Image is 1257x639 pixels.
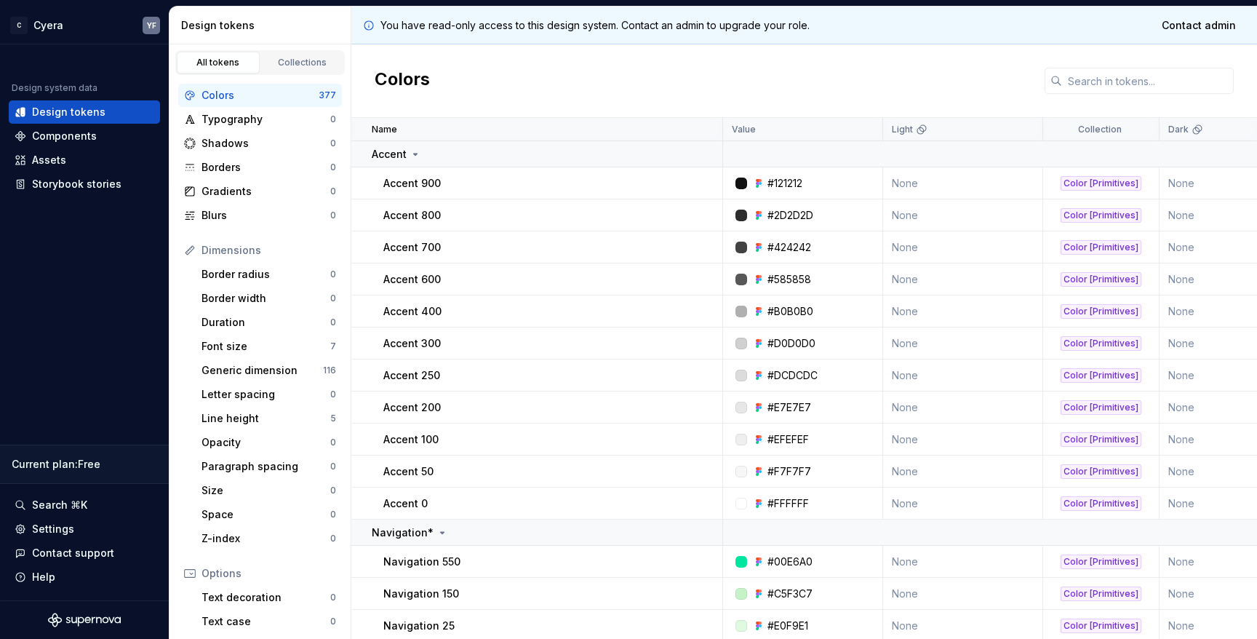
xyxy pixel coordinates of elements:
[767,464,811,479] div: #F7F7F7
[883,328,1043,360] td: None
[201,363,323,378] div: Generic dimension
[196,479,342,502] a: Size0
[883,231,1043,263] td: None
[330,437,336,448] div: 0
[1061,432,1141,447] div: Color [Primitives]
[883,295,1043,328] td: None
[32,105,105,119] div: Design tokens
[178,132,342,155] a: Shadows0
[375,68,430,94] h2: Colors
[767,400,811,415] div: #E7E7E7
[767,336,815,351] div: #D0D0D0
[767,587,813,601] div: #C5F3C7
[48,613,121,627] svg: Supernova Logo
[732,124,756,135] p: Value
[32,570,55,584] div: Help
[1061,208,1141,223] div: Color [Primitives]
[201,291,330,306] div: Border width
[330,269,336,280] div: 0
[883,167,1043,199] td: None
[372,147,407,162] p: Accent
[201,435,330,450] div: Opacity
[319,90,336,101] div: 377
[383,176,441,191] p: Accent 900
[383,368,440,383] p: Accent 250
[201,160,330,175] div: Borders
[767,432,809,447] div: #EFEFEF
[196,455,342,478] a: Paragraph spacing0
[32,498,87,512] div: Search ⌘K
[3,9,166,41] button: CCyeraYF
[383,240,441,255] p: Accent 700
[201,184,330,199] div: Gradients
[383,272,441,287] p: Accent 600
[196,359,342,382] a: Generic dimension116
[1061,496,1141,511] div: Color [Primitives]
[330,162,336,173] div: 0
[201,339,330,354] div: Font size
[767,272,811,287] div: #585858
[178,180,342,203] a: Gradients0
[330,509,336,520] div: 0
[178,84,342,107] a: Colors377
[330,389,336,400] div: 0
[330,592,336,603] div: 0
[12,82,97,94] div: Design system data
[330,413,336,424] div: 5
[201,483,330,498] div: Size
[383,432,439,447] p: Accent 100
[883,546,1043,578] td: None
[196,586,342,609] a: Text decoration0
[383,496,428,511] p: Accent 0
[181,18,345,33] div: Design tokens
[330,317,336,328] div: 0
[330,533,336,544] div: 0
[201,566,336,581] div: Options
[883,456,1043,488] td: None
[767,619,808,633] div: #E0F9E1
[201,267,330,282] div: Border radius
[201,614,330,629] div: Text case
[883,360,1043,392] td: None
[201,590,330,605] div: Text decoration
[767,555,813,569] div: #00E6A0
[32,129,97,143] div: Components
[182,57,255,68] div: All tokens
[1061,304,1141,319] div: Color [Primitives]
[9,517,160,541] a: Settings
[266,57,339,68] div: Collections
[201,243,336,258] div: Dimensions
[383,208,441,223] p: Accent 800
[383,400,441,415] p: Accent 200
[1061,587,1141,601] div: Color [Primitives]
[178,156,342,179] a: Borders0
[9,124,160,148] a: Components
[323,365,336,376] div: 116
[883,488,1043,520] td: None
[383,304,442,319] p: Accent 400
[196,610,342,633] a: Text case0
[196,431,342,454] a: Opacity0
[10,17,28,34] div: C
[201,387,330,402] div: Letter spacing
[1061,555,1141,569] div: Color [Primitives]
[372,124,397,135] p: Name
[196,263,342,286] a: Border radius0
[883,199,1043,231] td: None
[1061,368,1141,383] div: Color [Primitives]
[383,619,455,633] p: Navigation 25
[1062,68,1234,94] input: Search in tokens...
[330,485,336,496] div: 0
[1078,124,1122,135] p: Collection
[196,311,342,334] a: Duration0
[196,407,342,430] a: Line height5
[883,263,1043,295] td: None
[330,461,336,472] div: 0
[178,204,342,227] a: Blurs0
[1061,240,1141,255] div: Color [Primitives]
[383,555,460,569] p: Navigation 550
[201,459,330,474] div: Paragraph spacing
[1061,272,1141,287] div: Color [Primitives]
[1152,12,1245,39] a: Contact admin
